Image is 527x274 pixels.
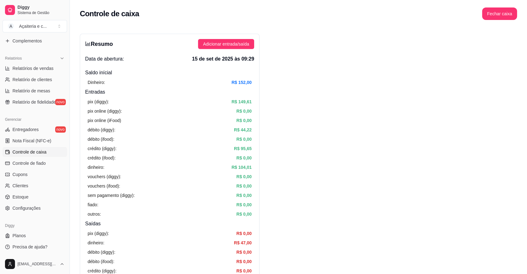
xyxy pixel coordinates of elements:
a: Relatório de mesas [2,86,67,96]
article: R$ 149,61 [231,98,252,105]
article: outros: [88,211,101,218]
article: R$ 0,00 [236,136,252,143]
a: Estoque [2,192,67,202]
a: Clientes [2,181,67,191]
div: Açaiteria e c ... [19,23,47,29]
a: Controle de caixa [2,147,67,157]
a: Planos [2,231,67,241]
a: Relatórios de vendas [2,63,67,73]
h4: Entradas [85,88,254,96]
a: Cupons [2,169,67,179]
span: Controle de fiado [12,160,46,166]
span: Sistema de Gestão [17,10,65,15]
span: Controle de caixa [12,149,46,155]
article: pix online (diggy): [88,108,122,115]
span: Adicionar entrada/saída [203,41,249,47]
article: dinheiro: [88,164,104,171]
article: pix (diggy): [88,98,109,105]
article: R$ 152,00 [231,79,252,86]
article: débito (ifood): [88,258,114,265]
span: Entregadores [12,126,39,133]
span: Relatório de fidelidade [12,99,56,105]
article: R$ 0,00 [236,230,252,237]
button: [EMAIL_ADDRESS][DOMAIN_NAME] [2,257,67,272]
span: Planos [12,232,26,239]
article: crédito (diggy): [88,145,117,152]
article: R$ 0,00 [236,117,252,124]
article: R$ 0,00 [236,211,252,218]
a: Entregadoresnovo [2,125,67,135]
span: Clientes [12,183,28,189]
article: Dinheiro: [88,79,105,86]
a: Configurações [2,203,67,213]
a: Precisa de ajuda? [2,242,67,252]
article: débito (diggy): [88,126,115,133]
span: Diggy [17,5,65,10]
h2: Controle de caixa [80,9,139,19]
article: vouchers (diggy): [88,173,121,180]
article: débito (diggy): [88,249,115,256]
button: Adicionar entrada/saída [198,39,254,49]
button: Select a team [2,20,67,32]
span: Relatório de clientes [12,76,52,83]
a: Relatório de clientes [2,75,67,85]
a: Complementos [2,36,67,46]
article: fiado: [88,201,98,208]
article: R$ 0,00 [236,183,252,189]
span: Configurações [12,205,41,211]
span: Nota Fiscal (NFC-e) [12,138,51,144]
article: R$ 104,01 [231,164,252,171]
article: pix online (iFood) [88,117,121,124]
article: R$ 0,00 [236,258,252,265]
span: A [8,23,14,29]
article: R$ 0,00 [236,173,252,180]
article: R$ 0,00 [236,249,252,256]
article: dinheiro: [88,239,104,246]
h3: Resumo [85,40,113,48]
h4: Saldo inícial [85,69,254,76]
span: Cupons [12,171,27,178]
article: pix (diggy): [88,230,109,237]
article: R$ 95,65 [234,145,252,152]
article: R$ 47,00 [234,239,252,246]
a: Nota Fiscal (NFC-e) [2,136,67,146]
a: Controle de fiado [2,158,67,168]
article: R$ 0,00 [236,192,252,199]
article: vouchers (ifood): [88,183,120,189]
span: Relatórios de vendas [12,65,54,71]
article: crédito (ifood): [88,154,115,161]
div: Diggy [2,221,67,231]
article: R$ 44,22 [234,126,252,133]
button: Fechar caixa [482,7,517,20]
span: Estoque [12,194,28,200]
a: Relatório de fidelidadenovo [2,97,67,107]
span: Complementos [12,38,42,44]
span: Relatório de mesas [12,88,50,94]
span: bar-chart [85,41,91,46]
span: 15 de set de 2025 às 09:29 [192,55,254,63]
a: DiggySistema de Gestão [2,2,67,17]
article: R$ 0,00 [236,108,252,115]
div: Gerenciar [2,115,67,125]
span: Data de abertura: [85,55,124,63]
span: Relatórios [5,56,22,61]
span: [EMAIL_ADDRESS][DOMAIN_NAME] [17,262,57,267]
article: débito (ifood): [88,136,114,143]
h4: Saídas [85,220,254,228]
article: R$ 0,00 [236,201,252,208]
span: Precisa de ajuda? [12,244,47,250]
article: R$ 0,00 [236,154,252,161]
article: sem pagamento (diggy): [88,192,135,199]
